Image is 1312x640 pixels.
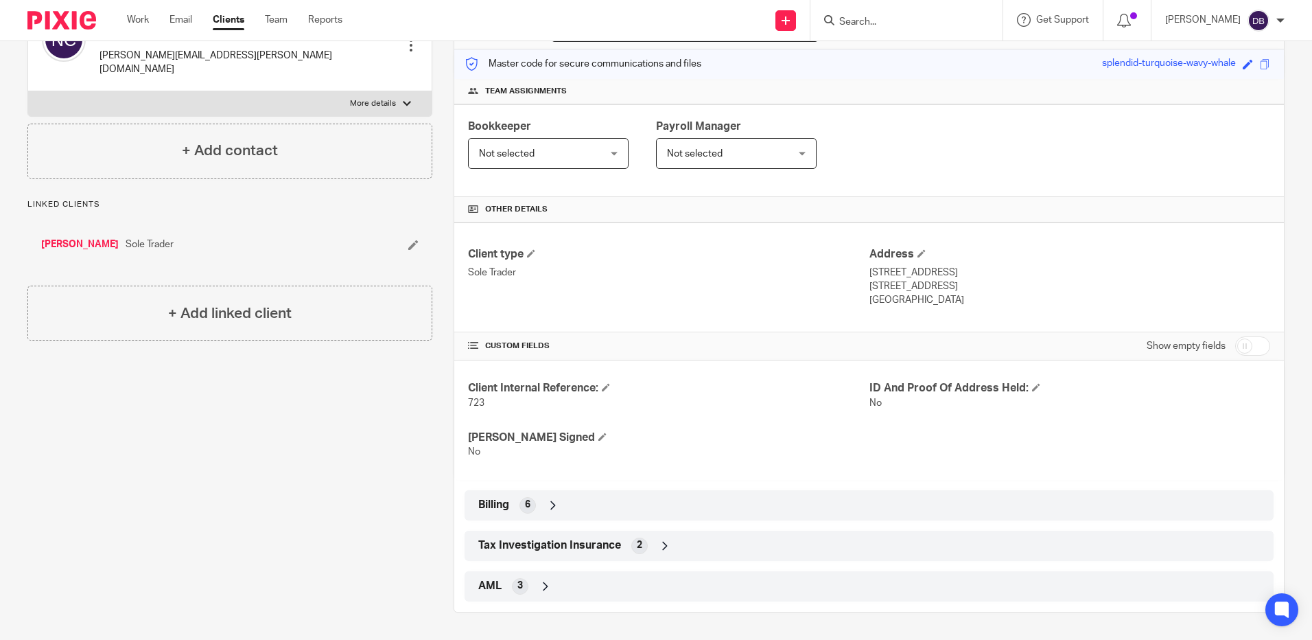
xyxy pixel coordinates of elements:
span: No [468,447,480,457]
p: [STREET_ADDRESS] [869,279,1270,293]
p: [GEOGRAPHIC_DATA] [869,293,1270,307]
span: 6 [525,498,530,512]
span: Get Support [1036,15,1089,25]
a: [PERSON_NAME] [41,238,119,251]
span: AML [478,579,502,593]
span: 2 [637,538,642,552]
p: Linked clients [27,199,432,210]
span: Billing [478,498,509,512]
h4: + Add linked client [168,303,292,324]
span: Other details [485,204,548,215]
span: 723 [468,398,484,408]
a: Email [169,13,192,27]
p: [PERSON_NAME][EMAIL_ADDRESS][PERSON_NAME][DOMAIN_NAME] [99,49,379,77]
div: splendid-turquoise-wavy-whale [1102,56,1236,72]
span: 3 [517,579,523,593]
span: Team assignments [485,86,567,97]
h4: CUSTOM FIELDS [468,341,869,352]
span: No [869,398,882,408]
p: [STREET_ADDRESS] [869,266,1270,279]
h4: Client Internal Reference: [468,381,869,396]
p: Master code for secure communications and files [465,57,701,71]
span: Tax Investigation Insurance [478,538,621,553]
h4: Client type [468,247,869,262]
h4: Address [869,247,1270,262]
p: [PERSON_NAME] [1165,13,1241,27]
h4: + Add contact [182,140,278,161]
span: Bookkeeper [468,121,531,132]
h4: [PERSON_NAME] Signed [468,431,869,445]
input: Search [838,16,961,29]
a: Team [265,13,288,27]
span: Not selected [479,149,535,159]
a: Reports [308,13,342,27]
a: Work [127,13,149,27]
p: Sole Trader [468,266,869,279]
span: Sole Trader [126,238,174,251]
a: Clients [213,13,244,27]
img: svg%3E [1247,10,1269,32]
span: Not selected [667,149,723,159]
h4: ID And Proof Of Address Held: [869,381,1270,396]
span: Payroll Manager [656,121,741,132]
label: Show empty fields [1147,339,1226,353]
img: Pixie [27,11,96,30]
p: More details [350,98,396,109]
